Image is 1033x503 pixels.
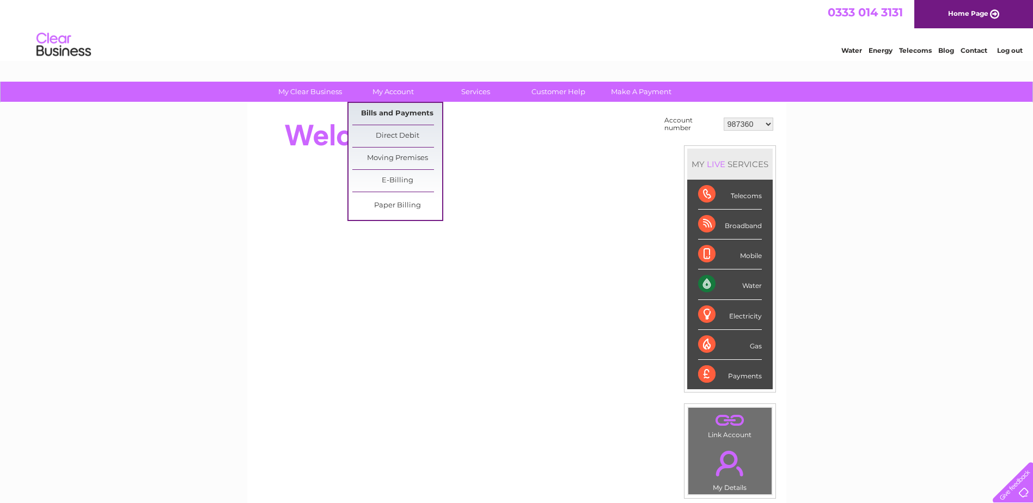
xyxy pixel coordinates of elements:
[938,46,954,54] a: Blog
[352,195,442,217] a: Paper Billing
[828,5,903,19] a: 0333 014 3131
[691,444,769,482] a: .
[691,410,769,430] a: .
[698,300,762,330] div: Electricity
[688,407,772,441] td: Link Account
[841,46,862,54] a: Water
[698,210,762,240] div: Broadband
[899,46,932,54] a: Telecoms
[596,82,686,102] a: Make A Payment
[352,170,442,192] a: E-Billing
[698,269,762,299] div: Water
[698,330,762,360] div: Gas
[698,360,762,389] div: Payments
[352,125,442,147] a: Direct Debit
[431,82,521,102] a: Services
[514,82,603,102] a: Customer Help
[260,6,774,53] div: Clear Business is a trading name of Verastar Limited (registered in [GEOGRAPHIC_DATA] No. 3667643...
[698,180,762,210] div: Telecoms
[352,148,442,169] a: Moving Premises
[662,114,721,134] td: Account number
[705,159,728,169] div: LIVE
[688,441,772,495] td: My Details
[348,82,438,102] a: My Account
[36,28,91,62] img: logo.png
[961,46,987,54] a: Contact
[698,240,762,269] div: Mobile
[869,46,893,54] a: Energy
[687,149,773,180] div: MY SERVICES
[997,46,1023,54] a: Log out
[265,82,355,102] a: My Clear Business
[352,103,442,125] a: Bills and Payments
